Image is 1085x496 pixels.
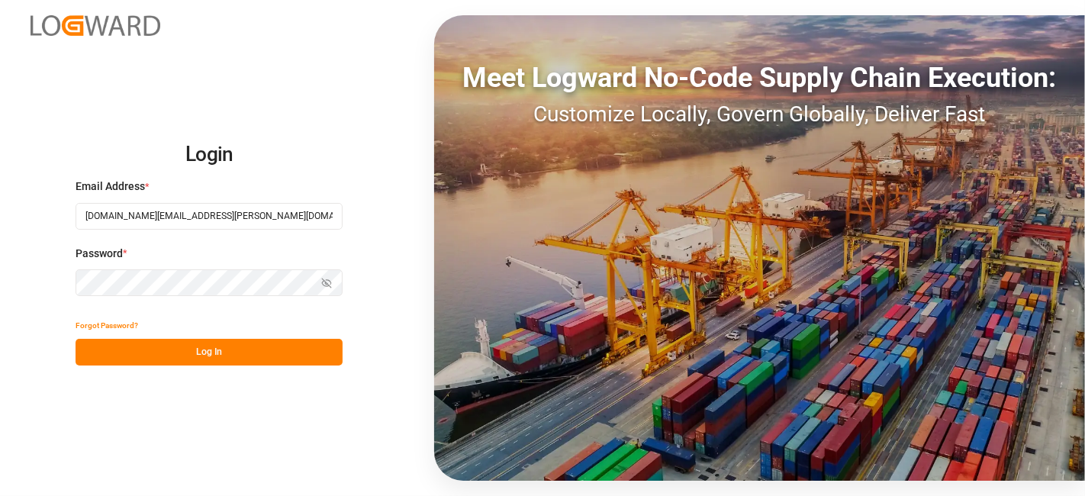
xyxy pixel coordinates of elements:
[76,339,343,366] button: Log In
[31,15,160,36] img: Logward_new_orange.png
[434,57,1085,98] div: Meet Logward No-Code Supply Chain Execution:
[434,98,1085,130] div: Customize Locally, Govern Globally, Deliver Fast
[76,130,343,179] h2: Login
[76,179,145,195] span: Email Address
[76,246,123,262] span: Password
[76,312,138,339] button: Forgot Password?
[76,203,343,230] input: Enter your email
